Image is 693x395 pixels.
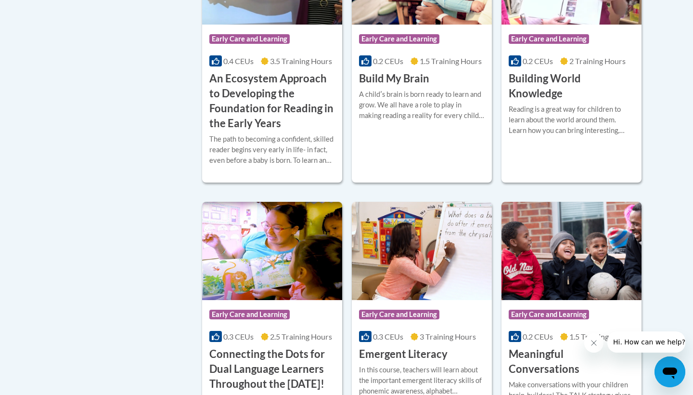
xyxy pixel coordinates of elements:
[223,332,254,341] span: 0.3 CEUs
[509,71,634,101] h3: Building World Knowledge
[270,332,332,341] span: 2.5 Training Hours
[270,56,332,66] span: 3.5 Training Hours
[202,202,342,300] img: Course Logo
[209,134,335,166] div: The path to becoming a confident, skilled reader begins very early in life- in fact, even before ...
[223,56,254,66] span: 0.4 CEUs
[420,56,482,66] span: 1.5 Training Hours
[509,104,634,136] div: Reading is a great way for children to learn about the world around them. Learn how you can bring...
[501,202,642,300] img: Course Logo
[209,347,335,391] h3: Connecting the Dots for Dual Language Learners Throughout the [DATE]!
[359,34,439,44] span: Early Care and Learning
[420,332,476,341] span: 3 Training Hours
[509,310,589,319] span: Early Care and Learning
[359,89,485,121] div: A childʹs brain is born ready to learn and grow. We all have a role to play in making reading a r...
[373,332,403,341] span: 0.3 CEUs
[359,347,448,362] h3: Emergent Literacy
[359,310,439,319] span: Early Care and Learning
[352,202,492,300] img: Course Logo
[209,71,335,131] h3: An Ecosystem Approach to Developing the Foundation for Reading in the Early Years
[209,34,290,44] span: Early Care and Learning
[209,310,290,319] span: Early Care and Learning
[523,56,553,66] span: 0.2 CEUs
[509,347,634,377] h3: Meaningful Conversations
[359,71,429,86] h3: Build My Brain
[509,34,589,44] span: Early Care and Learning
[523,332,553,341] span: 0.2 CEUs
[607,331,685,353] iframe: Message from company
[373,56,403,66] span: 0.2 CEUs
[569,332,631,341] span: 1.5 Training Hours
[584,333,603,353] iframe: Close message
[654,356,685,387] iframe: Button to launch messaging window
[569,56,626,66] span: 2 Training Hours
